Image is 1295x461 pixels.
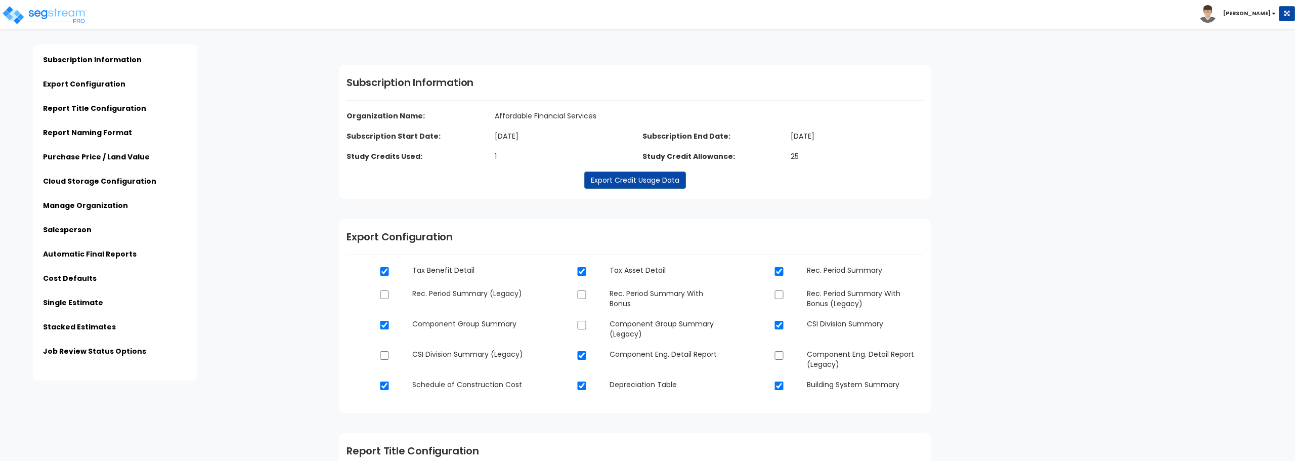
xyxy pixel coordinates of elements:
a: Cloud Storage Configuration [43,176,156,186]
img: logo_pro_r.png [2,5,88,25]
dt: Organization Name: [339,111,635,121]
dd: [DATE] [487,131,635,141]
a: Subscription Information [43,55,142,65]
dd: 1 [487,151,635,161]
a: Single Estimate [43,298,103,308]
a: Automatic Final Reports [43,249,137,259]
dt: Study Credits Used: [339,151,487,161]
dd: Tax Benefit Detail [405,265,536,275]
dd: Depreciation Table [602,380,733,390]
dd: Component Group Summary (Legacy) [602,319,733,339]
img: avatar.png [1199,5,1217,23]
dd: CSI Division Summary [799,319,931,329]
dd: Schedule of Construction Cost [405,380,536,390]
dd: Affordable Financial Services [487,111,783,121]
dt: Study Credit Allowance: [635,151,783,161]
dd: Component Eng. Detail Report (Legacy) [799,349,931,369]
dd: Rec. Period Summary With Bonus (Legacy) [799,288,931,309]
h1: Export Configuration [347,229,923,244]
dd: 25 [783,151,931,161]
dd: Building System Summary [799,380,931,390]
a: Stacked Estimates [43,322,116,332]
dd: Component Eng. Detail Report [602,349,733,359]
a: Report Naming Format [43,128,132,138]
dd: Rec. Period Summary [799,265,931,275]
a: Purchase Price / Land Value [43,152,150,162]
dd: CSI Division Summary (Legacy) [405,349,536,359]
a: Job Review Status Options [43,346,146,356]
dd: Component Group Summary [405,319,536,329]
dd: [DATE] [783,131,931,141]
a: Export Credit Usage Data [584,172,686,189]
h1: Report Title Configuration [347,443,923,458]
h1: Subscription Information [347,75,923,90]
b: [PERSON_NAME] [1223,10,1271,17]
dd: Rec. Period Summary With Bonus [602,288,733,309]
dt: Subscription End Date: [635,131,783,141]
a: Export Configuration [43,79,125,89]
dt: Subscription Start Date: [339,131,487,141]
a: Cost Defaults [43,273,97,283]
a: Salesperson [43,225,92,235]
a: Report Title Configuration [43,103,146,113]
dd: Rec. Period Summary (Legacy) [405,288,536,299]
a: Manage Organization [43,200,128,211]
dd: Tax Asset Detail [602,265,733,275]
